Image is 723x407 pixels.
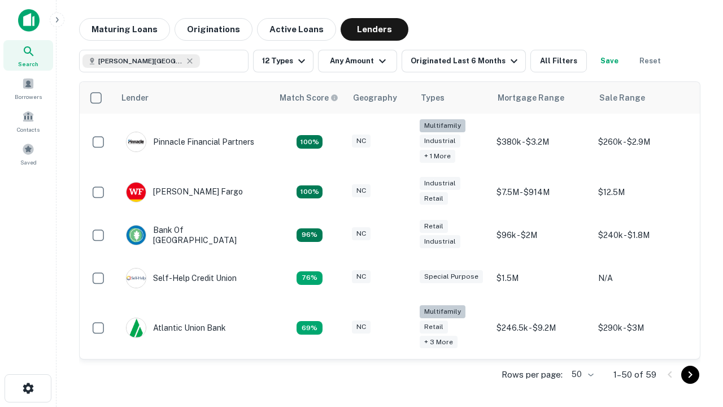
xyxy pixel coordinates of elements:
div: Bank Of [GEOGRAPHIC_DATA] [126,225,262,245]
div: Originated Last 6 Months [411,54,521,68]
th: Capitalize uses an advanced AI algorithm to match your search with the best lender. The match sco... [273,82,346,114]
td: $290k - $3M [593,300,694,357]
div: Geography [353,91,397,105]
div: Retail [420,321,448,334]
img: picture [127,226,146,245]
button: Originated Last 6 Months [402,50,526,72]
button: Reset [632,50,668,72]
button: Save your search to get updates of matches that match your search criteria. [591,50,628,72]
p: 1–50 of 59 [613,368,656,382]
img: picture [127,269,146,288]
div: Types [421,91,445,105]
a: Borrowers [3,73,53,103]
div: NC [352,184,371,197]
span: Borrowers [15,92,42,101]
th: Types [414,82,491,114]
div: NC [352,227,371,240]
th: Mortgage Range [491,82,593,114]
td: N/A [593,257,694,300]
span: Contacts [17,125,40,134]
a: Saved [3,138,53,169]
td: $12.5M [593,171,694,214]
button: 12 Types [253,50,313,72]
button: Active Loans [257,18,336,41]
span: Saved [20,158,37,167]
div: Mortgage Range [498,91,564,105]
h6: Match Score [280,92,336,104]
div: NC [352,135,371,148]
td: $240k - $1.8M [593,214,694,257]
th: Geography [346,82,414,114]
div: Industrial [420,177,460,190]
div: Multifamily [420,305,465,318]
img: picture [127,183,146,202]
div: Matching Properties: 26, hasApolloMatch: undefined [297,135,323,149]
div: + 3 more [420,336,458,349]
div: + 1 more [420,150,455,163]
div: Industrial [420,135,460,148]
div: Matching Properties: 14, hasApolloMatch: undefined [297,228,323,242]
div: Self-help Credit Union [126,268,237,288]
img: picture [127,318,146,337]
div: Lender [121,91,149,105]
div: [PERSON_NAME] Fargo [126,182,243,202]
div: Sale Range [599,91,645,105]
td: $246.5k - $9.2M [491,300,593,357]
a: Search [3,40,53,71]
iframe: Chat Widget [667,280,723,335]
div: Retail [420,220,448,233]
td: $1.5M [491,257,593,300]
div: Retail [420,192,448,205]
div: 50 [567,366,595,383]
div: Matching Properties: 15, hasApolloMatch: undefined [297,185,323,199]
button: Maturing Loans [79,18,170,41]
button: Lenders [341,18,408,41]
button: All Filters [530,50,587,72]
img: capitalize-icon.png [18,9,40,32]
th: Lender [115,82,273,114]
div: Multifamily [420,119,465,132]
button: Any Amount [318,50,397,72]
td: $96k - $2M [491,214,593,257]
div: NC [352,321,371,334]
th: Sale Range [593,82,694,114]
span: Search [18,59,38,68]
button: Originations [175,18,252,41]
td: $7.5M - $914M [491,171,593,214]
div: NC [352,270,371,283]
div: Atlantic Union Bank [126,318,226,338]
div: Matching Properties: 11, hasApolloMatch: undefined [297,271,323,285]
td: $380k - $3.2M [491,114,593,171]
a: Contacts [3,106,53,136]
div: Industrial [420,235,460,248]
div: Capitalize uses an advanced AI algorithm to match your search with the best lender. The match sco... [280,92,338,104]
img: picture [127,132,146,151]
td: $260k - $2.9M [593,114,694,171]
p: Rows per page: [502,368,563,382]
div: Matching Properties: 10, hasApolloMatch: undefined [297,321,323,335]
div: Special Purpose [420,270,483,283]
button: Go to next page [681,366,699,384]
span: [PERSON_NAME][GEOGRAPHIC_DATA], [GEOGRAPHIC_DATA] [98,56,183,66]
div: Pinnacle Financial Partners [126,132,254,152]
